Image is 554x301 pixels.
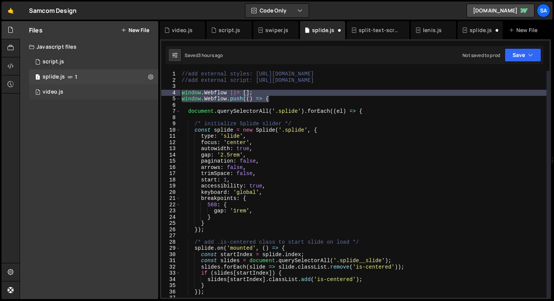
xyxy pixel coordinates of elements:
div: 30 [161,252,181,258]
div: 15 [161,158,181,164]
div: 31 [161,258,181,264]
div: video.js [43,89,63,95]
div: video.js [172,26,193,34]
button: Code Only [245,4,309,17]
div: 5 [161,96,181,102]
div: 29 [161,245,181,252]
div: 14806/45266.js [29,69,158,84]
div: splide.js [43,74,65,80]
a: [DOMAIN_NAME] [467,4,534,17]
div: 23 [161,208,181,214]
div: 12 [161,140,181,146]
div: Saved [185,52,223,58]
div: lenis.js [423,26,442,34]
div: 34 [161,276,181,283]
div: 22 [161,202,181,208]
div: 3 [161,83,181,90]
div: 25 [161,220,181,227]
div: 26 [161,227,181,233]
div: 14 [161,152,181,158]
div: Not saved to prod [462,52,500,58]
div: 3 hours ago [198,52,223,58]
div: split-text-scroll-reveal.js [359,26,400,34]
a: 🤙 [2,2,20,20]
div: 19 [161,183,181,189]
h2: Files [29,26,43,34]
div: 24 [161,214,181,221]
div: 1 [161,71,181,77]
div: 36 [161,289,181,295]
div: New File [509,26,540,34]
a: SA [537,4,550,17]
button: Save [505,48,541,62]
div: 18 [161,177,181,183]
div: splide.js [470,26,492,34]
div: 35 [161,283,181,289]
div: 16 [161,164,181,171]
span: 1 [75,74,77,80]
span: 1 [35,75,40,81]
div: script.js [219,26,240,34]
div: Javascript files [20,39,158,54]
div: script.js [43,58,64,65]
div: 10 [161,127,181,134]
div: 2 [161,77,181,84]
div: Samcom Design [29,6,77,15]
div: 20 [161,189,181,196]
div: 13 [161,146,181,152]
div: 14806/38397.js [29,54,158,69]
div: 7 [161,108,181,115]
div: 6 [161,102,181,109]
div: 9 [161,121,181,127]
div: 27 [161,233,181,239]
div: 4 [161,90,181,96]
div: 33 [161,270,181,276]
div: 11 [161,133,181,140]
button: New File [121,27,149,33]
div: 28 [161,239,181,246]
div: 32 [161,264,181,270]
div: 17 [161,170,181,177]
span: 1 [35,90,40,96]
div: swiper.js [265,26,288,34]
div: 14806/45268.js [29,84,158,100]
div: 21 [161,195,181,202]
div: splide.js [312,26,334,34]
div: 8 [161,115,181,121]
